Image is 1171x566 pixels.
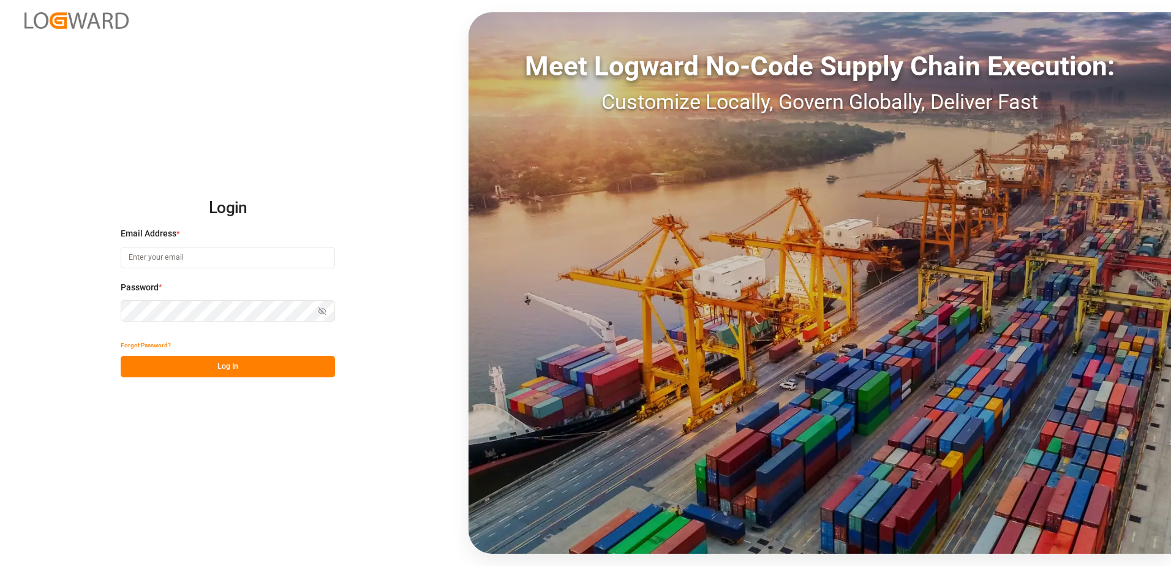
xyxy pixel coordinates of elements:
[121,247,335,268] input: Enter your email
[121,227,176,240] span: Email Address
[121,356,335,377] button: Log In
[469,46,1171,86] div: Meet Logward No-Code Supply Chain Execution:
[469,86,1171,118] div: Customize Locally, Govern Globally, Deliver Fast
[24,12,129,29] img: Logward_new_orange.png
[121,334,171,356] button: Forgot Password?
[121,281,159,294] span: Password
[121,189,335,228] h2: Login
